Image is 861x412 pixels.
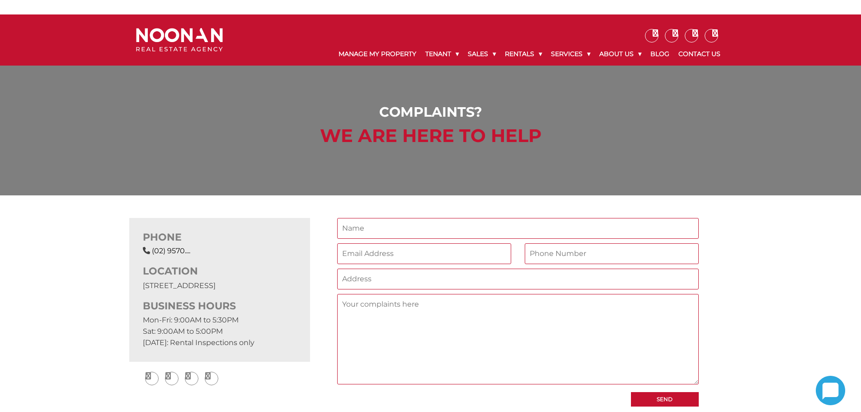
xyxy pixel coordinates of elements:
input: Send [631,392,699,407]
p: Sat: 9:00AM to 5:00PM [143,326,296,337]
input: Phone Number [525,243,699,264]
a: Manage My Property [334,43,421,66]
p: [STREET_ADDRESS] [143,280,296,291]
a: Contact Us [674,43,725,66]
p: [DATE]: Rental Inspections only [143,337,296,348]
h3: PHONE [143,232,296,243]
a: About Us [595,43,646,66]
p: Mon-Fri: 9:00AM to 5:30PM [143,314,296,326]
input: Email Address [337,243,511,264]
a: Sales [463,43,500,66]
img: Noonan Real Estate Agency [136,28,223,52]
a: Services [546,43,595,66]
form: Contact form [337,218,699,392]
h1: Complaints? [138,104,723,120]
h2: WE ARE HERE TO HELP [138,125,723,147]
input: Name [337,218,699,239]
a: Rentals [500,43,546,66]
span: (02) 9570.... [152,246,190,255]
a: Click to reveal phone number [152,246,190,255]
a: Blog [646,43,674,66]
a: Tenant [421,43,463,66]
input: Address [337,269,699,289]
h3: BUSINESS HOURS [143,300,296,312]
h3: LOCATION [143,265,296,277]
